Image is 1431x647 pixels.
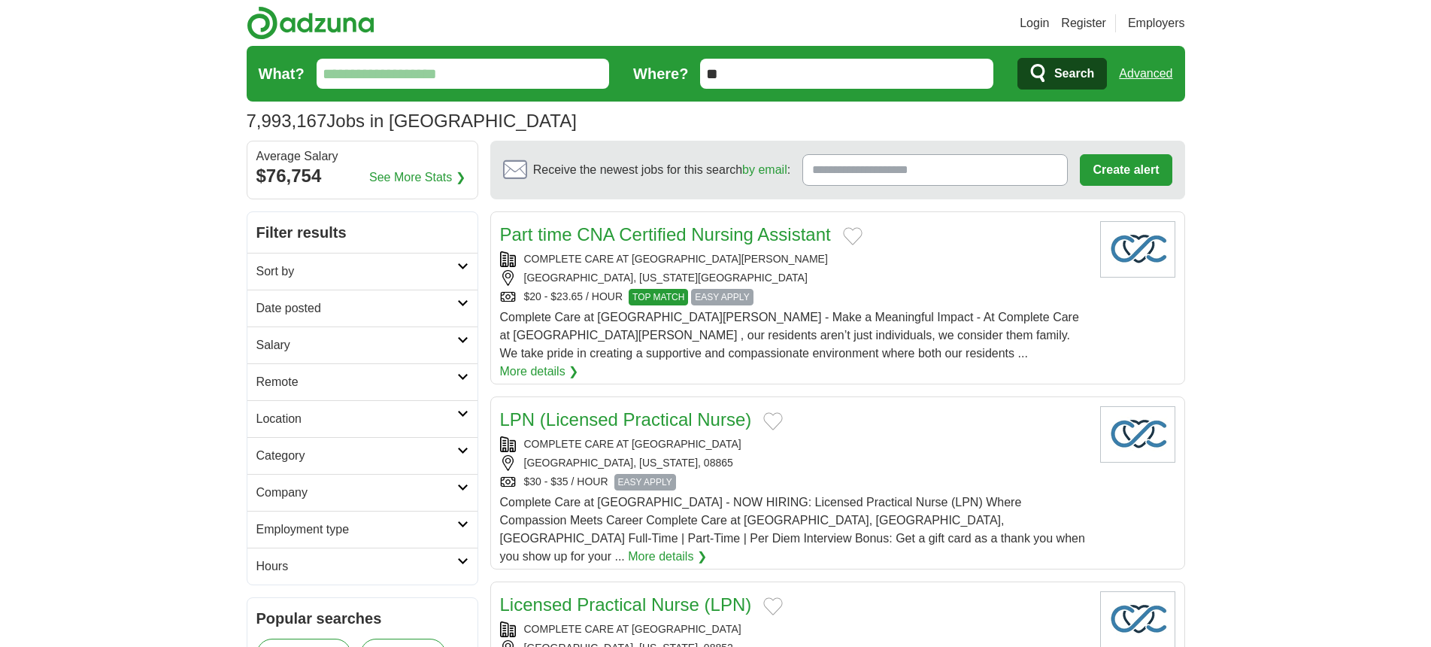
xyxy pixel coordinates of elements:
div: $76,754 [256,163,468,190]
h2: Company [256,484,457,502]
span: Complete Care at [GEOGRAPHIC_DATA] - NOW HIRING: Licensed Practical Nurse (LPN) Where Compassion ... [500,496,1085,563]
button: Search [1017,58,1107,90]
a: See More Stats ❯ [369,169,465,187]
h2: Employment type [256,521,457,539]
a: Employers [1128,14,1185,32]
a: Remote [247,363,478,400]
span: Receive the newest jobs for this search : [533,161,790,179]
div: Average Salary [256,150,468,163]
a: Part time CNA Certified Nursing Assistant [500,224,831,245]
span: Complete Care at [GEOGRAPHIC_DATA][PERSON_NAME] - Make a Meaningful Impact - At Complete Care at ... [500,311,1079,360]
a: Date posted [247,290,478,327]
a: LPN (Licensed Practical Nurse) [500,409,752,430]
div: COMPLETE CARE AT [GEOGRAPHIC_DATA] [500,436,1088,452]
a: More details ❯ [628,548,707,566]
div: [GEOGRAPHIC_DATA], [US_STATE], 08865 [500,455,1088,471]
div: COMPLETE CARE AT [GEOGRAPHIC_DATA][PERSON_NAME] [500,251,1088,267]
a: Register [1061,14,1106,32]
span: TOP MATCH [629,289,688,305]
span: 7,993,167 [247,108,327,135]
img: Adzuna logo [247,6,374,40]
a: Company [247,474,478,511]
div: $20 - $23.65 / HOUR [500,289,1088,305]
button: Add to favorite jobs [843,227,863,245]
label: Where? [633,62,688,85]
img: Company logo [1100,221,1175,278]
h2: Salary [256,336,457,354]
a: Hours [247,548,478,585]
h2: Location [256,410,457,428]
a: Location [247,400,478,437]
span: EASY APPLY [691,289,753,305]
a: Advanced [1119,59,1172,89]
h2: Date posted [256,299,457,317]
a: Licensed Practical Nurse (LPN) [500,594,752,615]
h2: Filter results [247,212,478,253]
a: Employment type [247,511,478,548]
button: Add to favorite jobs [763,597,783,615]
h2: Category [256,447,457,465]
a: Login [1020,14,1049,32]
h2: Sort by [256,263,457,281]
h2: Remote [256,373,457,391]
button: Add to favorite jobs [763,412,783,430]
a: Category [247,437,478,474]
a: by email [742,163,787,176]
img: Company logo [1100,406,1175,463]
button: Create alert [1080,154,1172,186]
span: EASY APPLY [614,474,676,491]
div: $30 - $35 / HOUR [500,474,1088,491]
div: [GEOGRAPHIC_DATA], [US_STATE][GEOGRAPHIC_DATA] [500,270,1088,286]
label: What? [259,62,305,85]
a: Sort by [247,253,478,290]
h2: Hours [256,557,457,576]
h2: Popular searches [256,607,468,630]
a: More details ❯ [500,363,579,381]
span: Search [1054,59,1094,89]
div: COMPLETE CARE AT [GEOGRAPHIC_DATA] [500,621,1088,637]
a: Salary [247,327,478,363]
h1: Jobs in [GEOGRAPHIC_DATA] [247,111,577,131]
